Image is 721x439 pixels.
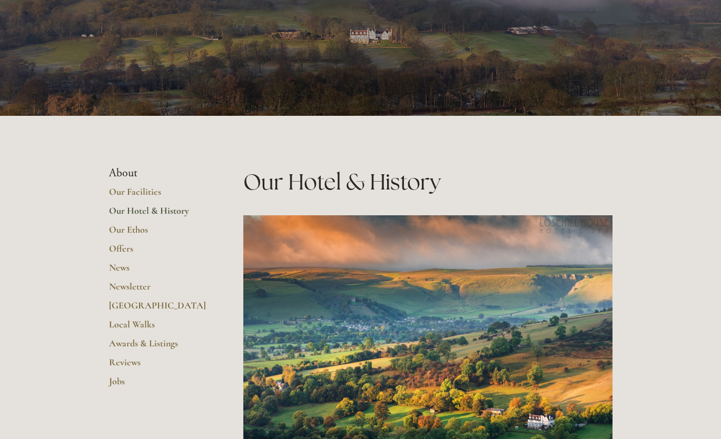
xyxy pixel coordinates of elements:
a: Our Ethos [109,224,210,243]
a: Reviews [109,356,210,375]
a: Offers [109,243,210,262]
a: [GEOGRAPHIC_DATA] [109,300,210,318]
a: Local Walks [109,318,210,337]
a: News [109,262,210,281]
a: Jobs [109,375,210,394]
a: Our Hotel & History [109,205,210,224]
a: Newsletter [109,281,210,300]
li: About [109,166,210,180]
h1: Our Hotel & History [243,166,613,197]
a: Our Facilities [109,186,210,205]
a: Awards & Listings [109,337,210,356]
